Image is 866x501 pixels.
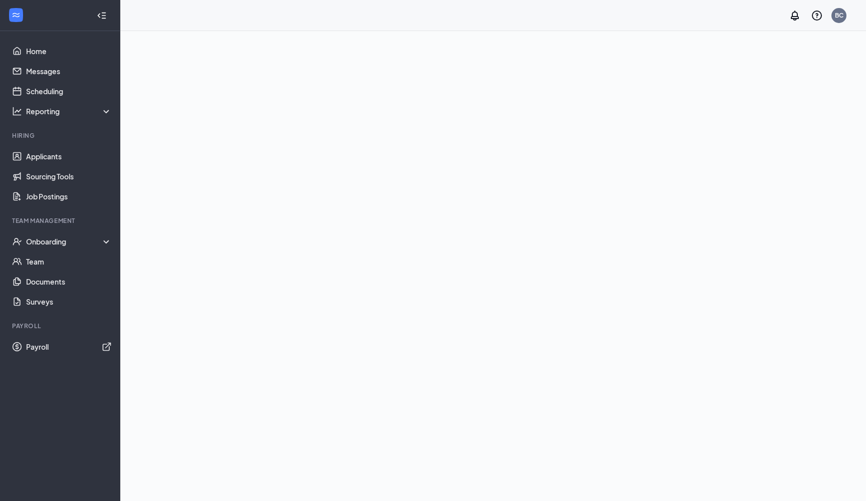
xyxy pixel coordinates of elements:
[12,322,110,330] div: Payroll
[11,10,21,20] svg: WorkstreamLogo
[26,186,112,206] a: Job Postings
[97,11,107,21] svg: Collapse
[26,292,112,312] a: Surveys
[12,106,22,116] svg: Analysis
[26,61,112,81] a: Messages
[26,106,112,116] div: Reporting
[835,11,843,20] div: BC
[789,10,801,22] svg: Notifications
[26,252,112,272] a: Team
[26,337,112,357] a: PayrollExternalLink
[12,236,22,246] svg: UserCheck
[12,216,110,225] div: Team Management
[26,41,112,61] a: Home
[811,10,823,22] svg: QuestionInfo
[26,236,112,246] div: Onboarding
[26,166,112,186] a: Sourcing Tools
[26,146,112,166] a: Applicants
[26,81,112,101] a: Scheduling
[12,131,110,140] div: Hiring
[26,272,112,292] a: Documents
